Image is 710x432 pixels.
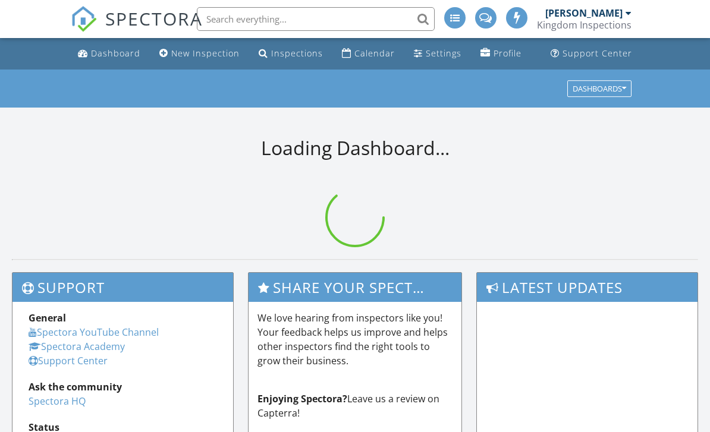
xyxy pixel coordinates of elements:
img: The Best Home Inspection Software - Spectora [71,6,97,32]
strong: Enjoying Spectora? [257,392,347,405]
a: Support Center [546,43,637,65]
a: New Inspection [155,43,244,65]
div: Dashboard [91,48,140,59]
p: We love hearing from inspectors like you! Your feedback helps us improve and helps other inspecto... [257,311,453,368]
div: Calendar [354,48,395,59]
div: Settings [426,48,461,59]
a: Spectora HQ [29,395,86,408]
a: Profile [476,43,526,65]
a: Settings [409,43,466,65]
a: SPECTORA [71,16,203,41]
a: Calendar [337,43,400,65]
a: Spectora Academy [29,340,125,353]
div: Support Center [563,48,632,59]
div: Kingdom Inspections [537,19,632,31]
div: Profile [494,48,521,59]
div: New Inspection [171,48,240,59]
div: Ask the community [29,380,217,394]
div: Inspections [271,48,323,59]
strong: General [29,311,66,324]
span: SPECTORA [105,6,203,31]
div: [PERSON_NAME] [545,7,623,19]
h3: Latest Updates [477,273,698,302]
a: Inspections [254,43,328,65]
a: Support Center [29,354,108,367]
button: Dashboards [567,80,632,97]
h3: Share Your Spectora Experience [249,273,462,302]
input: Search everything... [197,7,435,31]
p: Leave us a review on Capterra! [257,392,453,420]
a: Spectora YouTube Channel [29,326,159,339]
h3: Support [12,273,233,302]
a: Dashboard [73,43,145,65]
div: Dashboards [573,84,626,93]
